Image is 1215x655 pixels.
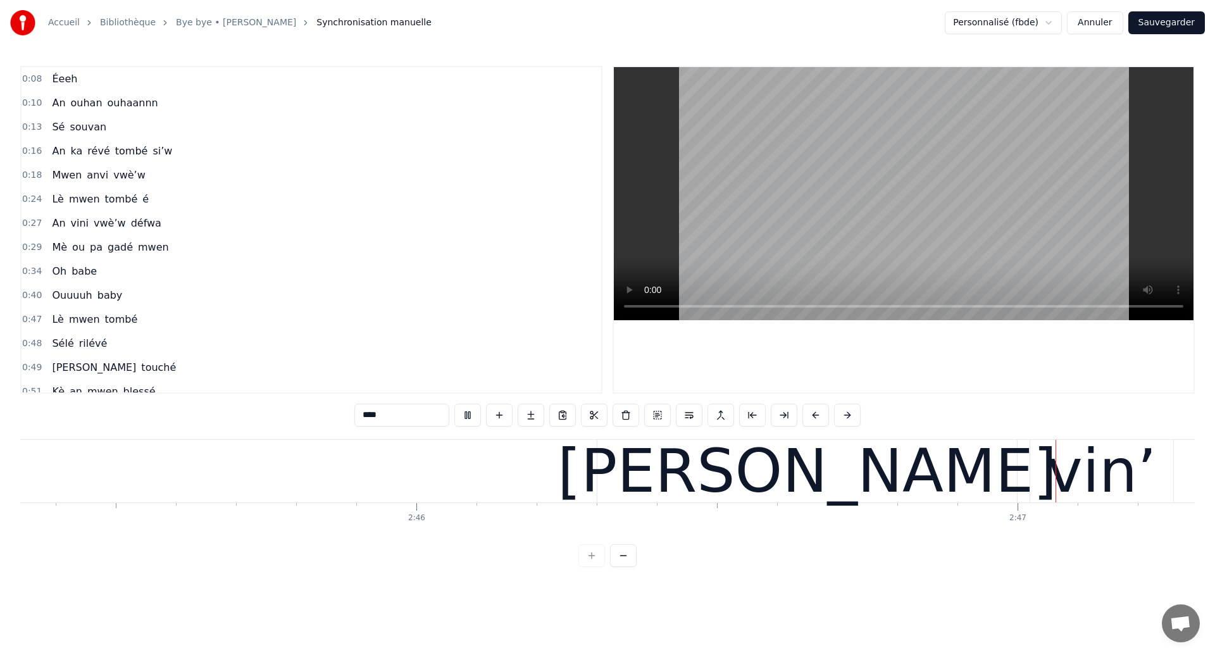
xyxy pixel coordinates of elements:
button: Sauvegarder [1128,11,1205,34]
span: mwen [86,384,120,399]
span: Éeeh [51,72,78,86]
img: youka [10,10,35,35]
a: Bibliothèque [100,16,156,29]
span: baby [96,288,124,303]
span: vwè’w [92,216,127,230]
a: Bye bye • [PERSON_NAME] [176,16,296,29]
span: touché [140,360,177,375]
span: 0:47 [22,313,42,326]
span: 0:13 [22,121,42,134]
span: tombé [114,144,149,158]
div: 2:46 [408,513,425,523]
div: vin’ [1047,426,1156,516]
span: souvan [68,120,108,134]
span: si’w [151,144,173,158]
span: Lè [51,312,65,327]
span: défwa [130,216,163,230]
span: é [141,192,150,206]
span: Synchronisation manuelle [316,16,432,29]
span: tombé [104,192,139,206]
span: an [68,384,84,399]
span: ouhaannn [106,96,159,110]
span: 0:27 [22,217,42,230]
span: babe [70,264,98,278]
span: tombé [104,312,139,327]
span: mwen [68,312,101,327]
nav: breadcrumb [48,16,432,29]
span: mwen [137,240,170,254]
span: An [51,96,66,110]
span: 0:40 [22,289,42,302]
span: 0:34 [22,265,42,278]
span: Sélé [51,336,75,351]
span: révé [86,144,111,158]
span: Ouuuuh [51,288,93,303]
div: [PERSON_NAME] [558,426,1057,516]
span: An [51,216,66,230]
span: anvi [85,168,109,182]
span: rilévé [78,336,109,351]
span: An [51,144,66,158]
span: Kè [51,384,66,399]
span: 0:49 [22,361,42,374]
span: vwè’w [112,168,147,182]
span: gadé [106,240,134,254]
span: mwen [68,192,101,206]
span: 0:16 [22,145,42,158]
span: blessé [122,384,157,399]
span: Mwen [51,168,83,182]
span: ouhan [70,96,104,110]
span: 0:18 [22,169,42,182]
span: [PERSON_NAME] [51,360,137,375]
span: pa [89,240,104,254]
button: Annuler [1067,11,1123,34]
span: vini [70,216,90,230]
span: Sé [51,120,66,134]
span: 0:08 [22,73,42,85]
span: ou [71,240,86,254]
span: 0:29 [22,241,42,254]
span: 0:24 [22,193,42,206]
span: 0:10 [22,97,42,109]
a: Accueil [48,16,80,29]
span: Oh [51,264,68,278]
span: 0:48 [22,337,42,350]
span: Mè [51,240,68,254]
span: 0:51 [22,385,42,398]
span: ka [70,144,84,158]
div: 2:47 [1009,513,1026,523]
div: Ouvrir le chat [1162,604,1200,642]
span: Lè [51,192,65,206]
